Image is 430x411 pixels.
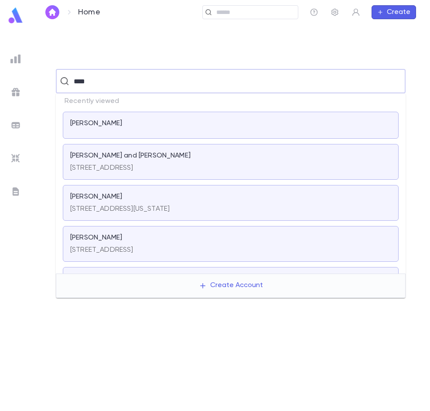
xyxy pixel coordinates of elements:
[10,87,21,97] img: campaigns_grey.99e729a5f7ee94e3726e6486bddda8f1.svg
[7,7,24,24] img: logo
[10,54,21,64] img: reports_grey.c525e4749d1bce6a11f5fe2a8de1b229.svg
[70,233,122,242] p: [PERSON_NAME]
[78,7,100,17] p: Home
[10,153,21,164] img: imports_grey.530a8a0e642e233f2baf0ef88e8c9fcb.svg
[70,119,122,128] p: [PERSON_NAME]
[70,151,191,160] p: [PERSON_NAME] and [PERSON_NAME]
[70,192,122,201] p: [PERSON_NAME]
[70,246,133,254] p: [STREET_ADDRESS]
[10,120,21,130] img: batches_grey.339ca447c9d9533ef1741baa751efc33.svg
[70,164,133,172] p: [STREET_ADDRESS]
[56,93,406,109] p: Recently viewed
[10,186,21,197] img: letters_grey.7941b92b52307dd3b8a917253454ce1c.svg
[372,5,416,19] button: Create
[70,205,170,213] p: [STREET_ADDRESS][US_STATE]
[47,9,58,16] img: home_white.a664292cf8c1dea59945f0da9f25487c.svg
[192,277,270,294] button: Create Account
